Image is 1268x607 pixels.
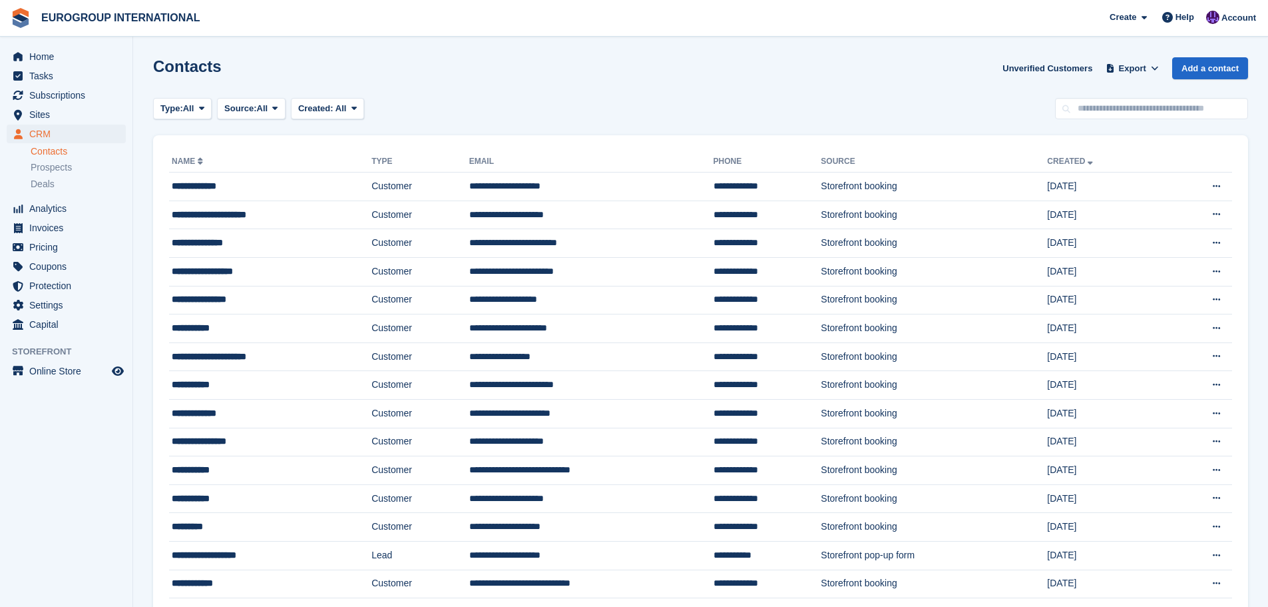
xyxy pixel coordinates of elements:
[371,513,469,542] td: Customer
[1047,371,1165,400] td: [DATE]
[371,173,469,201] td: Customer
[1119,62,1146,75] span: Export
[7,257,126,276] a: menu
[1047,229,1165,258] td: [DATE]
[371,286,469,314] td: Customer
[217,98,286,120] button: Source: All
[371,151,469,173] th: Type
[371,342,469,371] td: Customer
[7,296,126,314] a: menu
[821,428,1047,456] td: Storefront booking
[821,173,1047,201] td: Storefront booking
[29,257,109,276] span: Coupons
[153,98,212,120] button: Type: All
[1047,484,1165,513] td: [DATE]
[1047,173,1165,201] td: [DATE]
[335,103,347,113] span: All
[29,86,109,105] span: Subscriptions
[31,177,126,191] a: Deals
[1172,57,1248,79] a: Add a contact
[1110,11,1136,24] span: Create
[821,484,1047,513] td: Storefront booking
[1221,11,1256,25] span: Account
[821,371,1047,400] td: Storefront booking
[7,362,126,380] a: menu
[371,201,469,229] td: Customer
[821,286,1047,314] td: Storefront booking
[29,47,109,66] span: Home
[7,105,126,124] a: menu
[1047,541,1165,570] td: [DATE]
[160,102,183,115] span: Type:
[821,151,1047,173] th: Source
[29,277,109,295] span: Protection
[1047,570,1165,598] td: [DATE]
[7,238,126,257] a: menu
[7,125,126,143] a: menu
[29,125,109,143] span: CRM
[371,456,469,485] td: Customer
[11,8,31,28] img: stora-icon-8386f47178a22dfd0bd8f6a31ec36ba5ce8667c1dd55bd0f319d3a0aa187defe.svg
[821,229,1047,258] td: Storefront booking
[821,257,1047,286] td: Storefront booking
[371,570,469,598] td: Customer
[7,277,126,295] a: menu
[821,342,1047,371] td: Storefront booking
[29,238,109,257] span: Pricing
[371,229,469,258] td: Customer
[1175,11,1194,24] span: Help
[1047,257,1165,286] td: [DATE]
[31,145,126,158] a: Contacts
[371,541,469,570] td: Lead
[1047,157,1096,166] a: Created
[29,67,109,85] span: Tasks
[29,362,109,380] span: Online Store
[29,315,109,334] span: Capital
[371,428,469,456] td: Customer
[1206,11,1219,24] img: Calvin Tickner
[714,151,821,173] th: Phone
[7,67,126,85] a: menu
[821,456,1047,485] td: Storefront booking
[12,345,132,358] span: Storefront
[29,105,109,124] span: Sites
[1047,342,1165,371] td: [DATE]
[36,7,206,29] a: EUROGROUP INTERNATIONAL
[1047,314,1165,343] td: [DATE]
[29,199,109,218] span: Analytics
[1047,286,1165,314] td: [DATE]
[821,399,1047,428] td: Storefront booking
[821,541,1047,570] td: Storefront pop-up form
[1047,399,1165,428] td: [DATE]
[821,513,1047,542] td: Storefront booking
[1047,456,1165,485] td: [DATE]
[371,371,469,400] td: Customer
[31,161,72,174] span: Prospects
[224,102,256,115] span: Source:
[1047,513,1165,542] td: [DATE]
[371,484,469,513] td: Customer
[7,219,126,237] a: menu
[7,47,126,66] a: menu
[1047,201,1165,229] td: [DATE]
[469,151,714,173] th: Email
[7,199,126,218] a: menu
[291,98,364,120] button: Created: All
[821,201,1047,229] td: Storefront booking
[31,161,126,175] a: Prospects
[183,102,194,115] span: All
[371,314,469,343] td: Customer
[153,57,222,75] h1: Contacts
[821,314,1047,343] td: Storefront booking
[257,102,268,115] span: All
[298,103,333,113] span: Created:
[997,57,1098,79] a: Unverified Customers
[7,315,126,334] a: menu
[371,257,469,286] td: Customer
[821,570,1047,598] td: Storefront booking
[29,219,109,237] span: Invoices
[1103,57,1162,79] button: Export
[371,399,469,428] td: Customer
[172,157,206,166] a: Name
[7,86,126,105] a: menu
